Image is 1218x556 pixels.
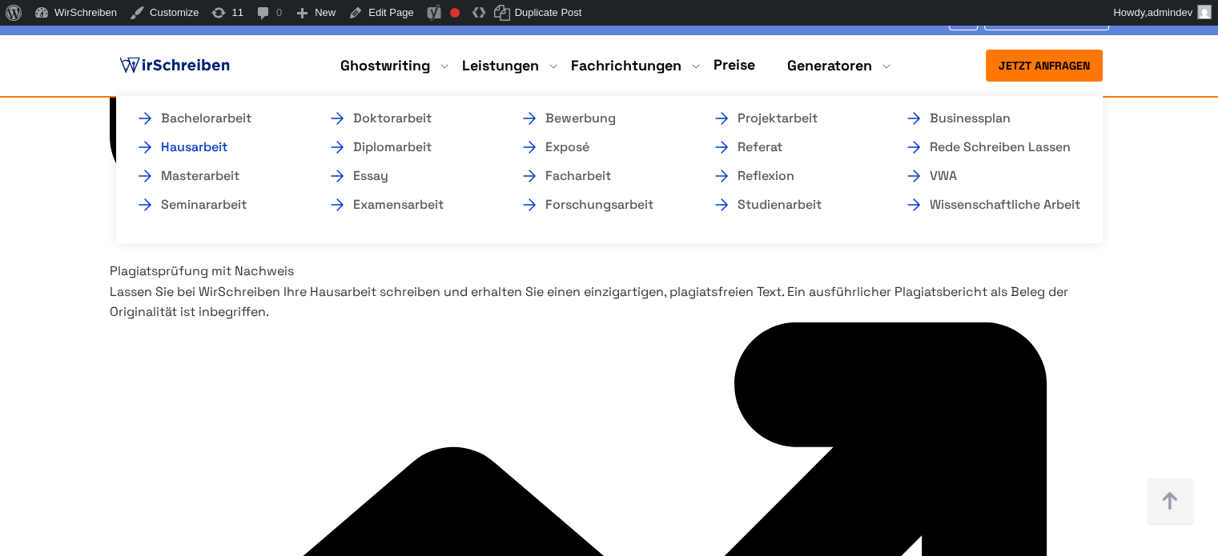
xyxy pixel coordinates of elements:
[340,56,430,75] a: Ghostwriting
[135,138,295,157] a: Hausarbeit
[904,166,1064,186] a: VWA
[712,166,872,186] a: Reflexion
[110,261,1109,282] h3: Plagiatsprüfung mit Nachweis
[116,54,233,78] img: logo ghostwriter-österreich
[986,50,1103,82] button: Jetzt anfragen
[571,56,681,75] a: Fachrichtungen
[1148,6,1192,18] span: admindev
[328,138,488,157] a: Diplomarbeit
[712,138,872,157] a: Referat
[520,109,680,128] a: Bewerbung
[520,195,680,214] a: Forschungsarbeit
[328,166,488,186] a: Essay
[520,138,680,157] a: Exposé
[135,195,295,214] a: Seminararbeit
[712,195,872,214] a: Studienarbeit
[714,55,755,74] a: Preise
[787,56,872,75] a: Generatoren
[135,166,295,186] a: Masterarbeit
[904,138,1064,157] a: Rede schreiben lassen
[135,109,295,128] a: Bachelorarbeit
[462,56,539,75] a: Leistungen
[520,166,680,186] a: Facharbeit
[110,282,1109,322] p: Lassen Sie bei WirSchreiben Ihre Hausarbeit schreiben und erhalten Sie einen einzigartigen, plagi...
[904,195,1064,214] a: Wissenschaftliche Arbeit
[1146,478,1194,526] img: button top
[328,195,488,214] a: Examensarbeit
[450,8,460,18] div: Focus keyphrase not set
[712,109,872,128] a: Projektarbeit
[328,109,488,128] a: Doktorarbeit
[904,109,1064,128] a: Businessplan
